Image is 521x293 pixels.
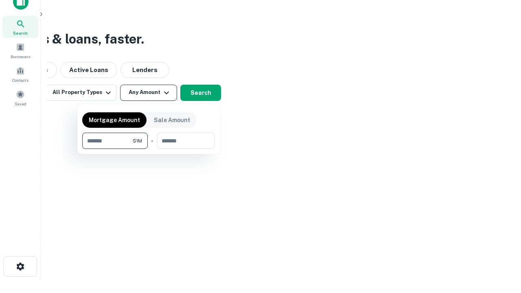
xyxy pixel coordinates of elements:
[154,116,190,125] p: Sale Amount
[133,137,142,144] span: $1M
[480,228,521,267] iframe: Chat Widget
[151,133,153,149] div: -
[89,116,140,125] p: Mortgage Amount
